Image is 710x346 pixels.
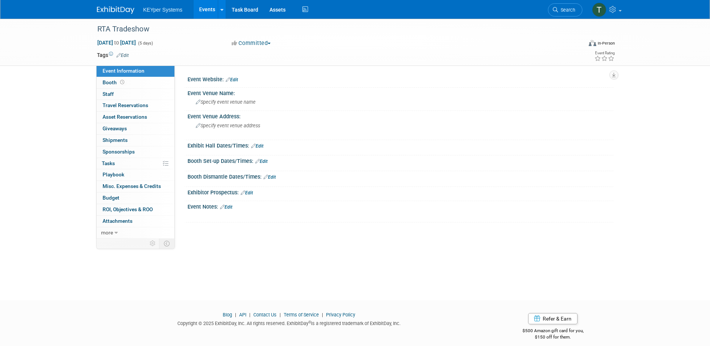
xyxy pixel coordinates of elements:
span: | [247,312,252,318]
div: Booth Set-up Dates/Times: [188,155,613,165]
td: Tags [97,51,129,59]
div: Event Notes: [188,201,613,211]
span: ROI, Objectives & ROO [103,206,153,212]
div: In-Person [597,40,615,46]
a: Event Information [97,66,174,77]
div: RTA Tradeshow [95,22,571,36]
td: Toggle Event Tabs [159,239,174,248]
a: Edit [116,53,129,58]
span: Travel Reservations [103,102,148,108]
span: Shipments [103,137,128,143]
div: $150 off for them. [493,334,613,340]
a: Giveaways [97,123,174,134]
span: | [278,312,283,318]
a: Contact Us [253,312,277,318]
div: Booth Dismantle Dates/Times: [188,171,613,181]
a: Blog [223,312,232,318]
span: | [320,312,325,318]
span: Tasks [102,160,115,166]
a: more [97,227,174,239]
button: Committed [229,39,274,47]
a: Privacy Policy [326,312,355,318]
span: [DATE] [DATE] [97,39,136,46]
div: Copyright © 2025 ExhibitDay, Inc. All rights reserved. ExhibitDay is a registered trademark of Ex... [97,318,482,327]
a: Attachments [97,216,174,227]
span: KEYper Systems [143,7,183,13]
span: Giveaways [103,125,127,131]
a: Refer & Earn [528,313,578,324]
a: Shipments [97,135,174,146]
div: Event Rating [594,51,615,55]
div: $500 Amazon gift card for you, [493,323,613,340]
span: Playbook [103,172,124,177]
a: Edit [263,174,276,180]
a: Asset Reservations [97,112,174,123]
a: Terms of Service [284,312,319,318]
a: Edit [251,143,263,149]
img: Format-Inperson.png [589,40,596,46]
span: Booth not reserved yet [119,79,126,85]
span: (5 days) [137,41,153,46]
span: more [101,230,113,236]
a: Edit [226,77,238,82]
a: Edit [241,190,253,195]
a: Sponsorships [97,146,174,158]
div: Event Venue Name: [188,88,613,97]
div: Exhibit Hall Dates/Times: [188,140,613,150]
a: Travel Reservations [97,100,174,111]
a: Tasks [97,158,174,169]
a: Staff [97,89,174,100]
span: Specify event venue address [196,123,260,128]
span: Sponsorships [103,149,135,155]
div: Event Venue Address: [188,111,613,120]
span: Search [558,7,575,13]
a: ROI, Objectives & ROO [97,204,174,215]
a: API [239,312,246,318]
img: ExhibitDay [97,6,134,14]
a: Budget [97,192,174,204]
span: Event Information [103,68,144,74]
a: Misc. Expenses & Credits [97,181,174,192]
a: Playbook [97,169,174,180]
a: Search [548,3,582,16]
div: Exhibitor Prospectus: [188,187,613,197]
div: Event Format [538,39,615,50]
td: Personalize Event Tab Strip [146,239,159,248]
span: to [113,40,120,46]
a: Edit [220,204,232,210]
span: Attachments [103,218,132,224]
span: Asset Reservations [103,114,147,120]
img: Tyler Wetherington [592,3,606,17]
sup: ® [308,320,311,324]
span: Misc. Expenses & Credits [103,183,161,189]
span: Specify event venue name [196,99,256,105]
a: Edit [255,159,268,164]
span: Staff [103,91,114,97]
a: Booth [97,77,174,88]
span: Booth [103,79,126,85]
span: Budget [103,195,119,201]
div: Event Website: [188,74,613,84]
span: | [233,312,238,318]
